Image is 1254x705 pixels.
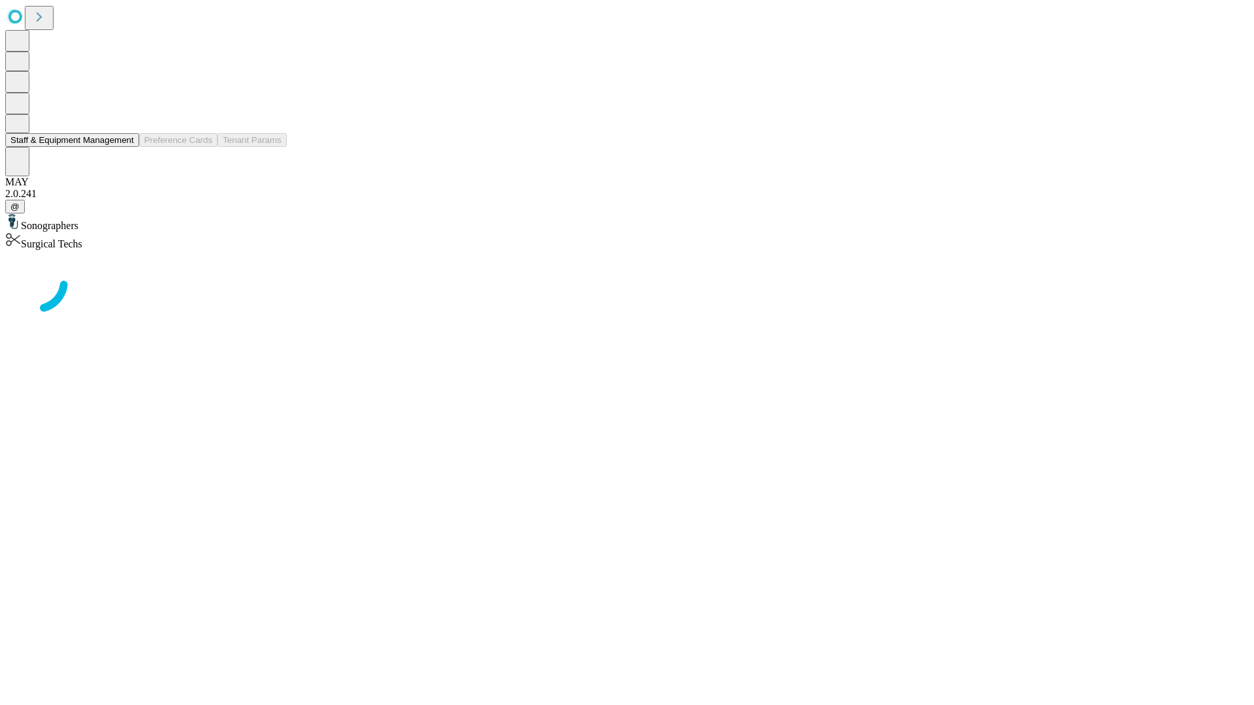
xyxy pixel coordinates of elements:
[5,133,139,147] button: Staff & Equipment Management
[5,213,1249,232] div: Sonographers
[10,202,20,211] span: @
[139,133,217,147] button: Preference Cards
[5,176,1249,188] div: MAY
[217,133,287,147] button: Tenant Params
[5,200,25,213] button: @
[5,232,1249,250] div: Surgical Techs
[5,188,1249,200] div: 2.0.241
